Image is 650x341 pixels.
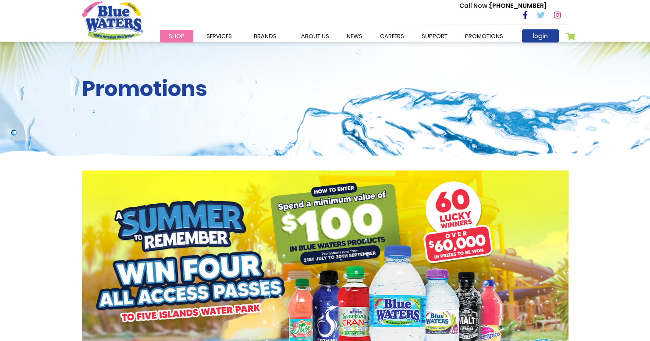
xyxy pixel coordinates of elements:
[82,76,568,102] h2: Promotions
[160,30,193,43] a: Shop
[206,32,232,40] span: Services
[371,30,413,43] a: careers
[459,1,547,11] p: [PHONE_NUMBER]
[522,29,559,43] a: login
[198,30,241,43] a: Services
[169,32,185,40] span: Shop
[292,30,338,43] a: about us
[459,1,490,10] span: Call Now :
[245,30,285,43] a: Brands
[413,30,456,43] a: support
[338,30,371,43] a: News
[456,30,512,43] a: Promotions
[82,1,143,40] a: store logo
[254,32,277,40] span: Brands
